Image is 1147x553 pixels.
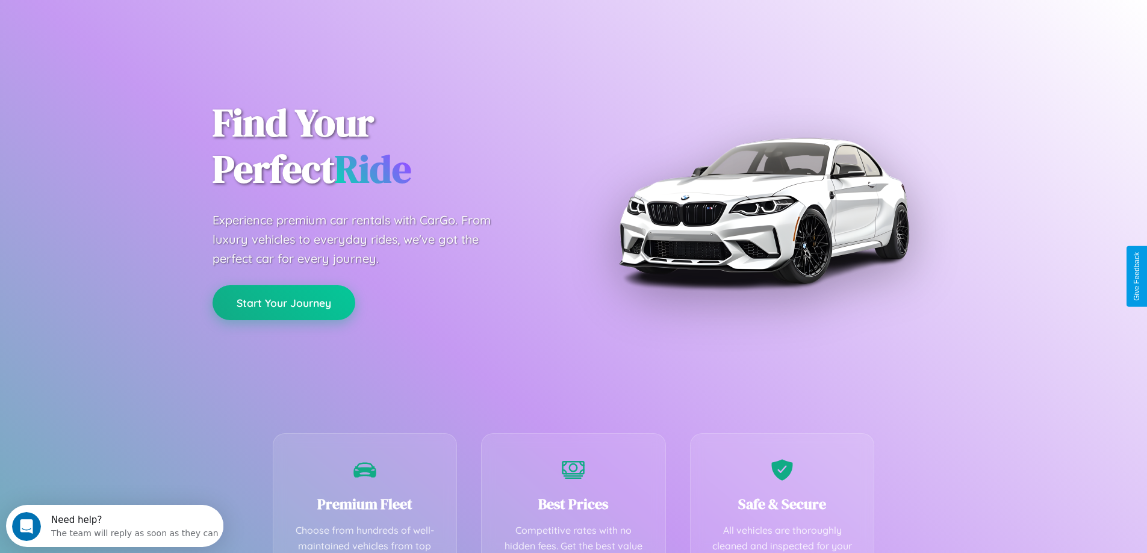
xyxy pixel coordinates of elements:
h1: Find Your Perfect [213,100,556,193]
div: The team will reply as soon as they can [45,20,213,32]
button: Start Your Journey [213,285,355,320]
span: Ride [335,143,411,195]
p: Experience premium car rentals with CarGo. From luxury vehicles to everyday rides, we've got the ... [213,211,514,268]
h3: Best Prices [500,494,647,514]
iframe: Intercom live chat [12,512,41,541]
h3: Premium Fleet [291,494,439,514]
h3: Safe & Secure [709,494,856,514]
img: Premium BMW car rental vehicle [613,60,914,361]
div: Give Feedback [1133,252,1141,301]
div: Open Intercom Messenger [5,5,224,38]
iframe: Intercom live chat discovery launcher [6,505,223,547]
div: Need help? [45,10,213,20]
